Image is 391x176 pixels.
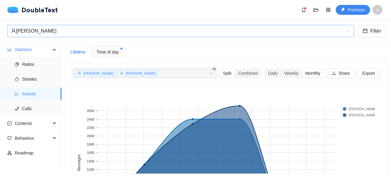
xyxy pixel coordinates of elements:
[338,70,350,77] span: Share
[299,7,308,12] span: bell
[15,92,19,96] span: line-chart
[332,71,336,76] span: upload
[87,134,94,138] text: 2000
[87,126,94,130] text: 2200
[87,118,94,121] text: 2400
[22,102,57,115] span: Calls
[7,121,12,126] span: message
[97,49,119,55] span: Time of day
[15,62,19,66] span: pie-chart
[7,136,12,140] span: heart
[7,7,58,13] a: logoDoubleText
[22,73,57,85] span: Streaks
[299,5,309,15] button: bell
[87,142,94,146] text: 1800
[87,151,94,154] text: 1600
[363,28,368,34] span: calendar
[376,5,379,15] span: A
[7,7,58,13] div: DoubleText
[87,109,94,113] text: 2600
[15,77,19,81] span: fire
[126,71,156,76] span: [PERSON_NAME]
[22,88,57,100] span: Activity
[7,7,22,13] img: logo
[370,27,381,35] span: Filter
[22,58,57,70] span: Ratios
[87,159,94,163] text: 1400
[15,106,19,111] span: phone
[341,8,345,13] span: thunderbolt
[281,69,302,78] div: Weekly
[336,5,370,15] button: thunderboltPremium
[324,7,333,12] span: appstore
[219,69,235,78] div: Split
[358,25,386,37] button: calendarFilter
[15,147,57,159] span: Roadmap
[348,6,365,13] span: Premium
[11,25,350,37] span: Pratiksha
[7,47,12,52] span: bar-chart
[7,151,12,155] span: apartment
[311,7,321,12] span: folder-open
[311,5,321,15] button: folder-open
[83,71,114,76] span: [PERSON_NAME]
[265,69,281,78] div: Daily
[15,43,51,56] span: Statistics
[11,28,16,33] span: user
[15,132,51,144] span: Behaviour
[323,5,333,15] button: appstore
[212,66,216,70] span: lock
[235,69,261,78] div: Combined
[302,69,324,78] div: Monthly
[327,68,355,78] button: uploadShare
[87,168,94,171] text: 1200
[77,154,81,171] text: Messages
[15,117,51,130] span: Contents
[77,71,81,75] span: user
[70,49,85,55] div: Lifetime
[120,71,124,75] span: user
[362,70,375,77] span: Export
[11,25,345,37] div: [PERSON_NAME]
[357,68,380,78] button: Export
